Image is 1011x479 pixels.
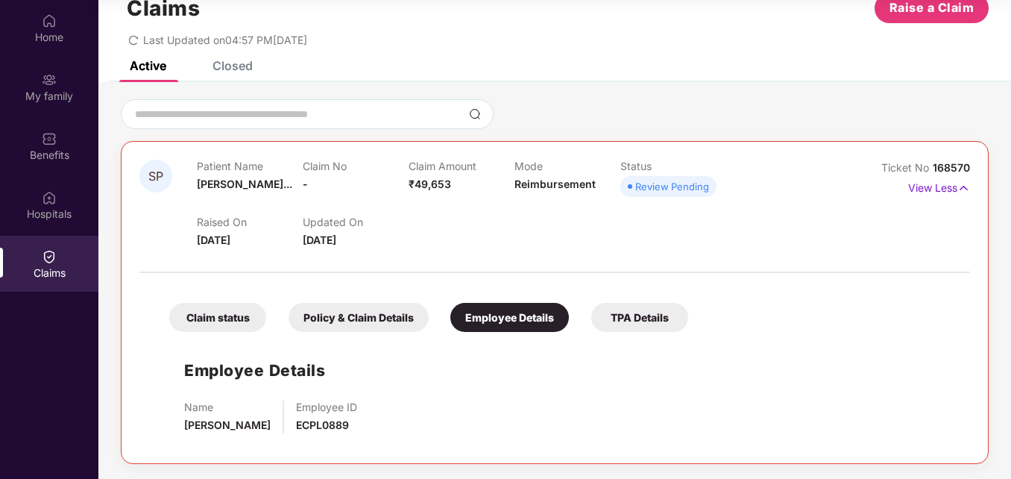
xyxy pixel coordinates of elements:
p: Mode [514,160,620,172]
h1: Employee Details [184,358,325,383]
span: 168570 [933,161,970,174]
img: svg+xml;base64,PHN2ZyBpZD0iSG9tZSIgeG1sbnM9Imh0dHA6Ly93d3cudzMub3JnLzIwMDAvc3ZnIiB3aWR0aD0iMjAiIG... [42,13,57,28]
span: [PERSON_NAME]... [197,178,292,190]
p: Claim Amount [409,160,514,172]
div: Employee Details [450,303,569,332]
img: svg+xml;base64,PHN2ZyBpZD0iQ2xhaW0iIHhtbG5zPSJodHRwOi8vd3d3LnczLm9yZy8yMDAwL3N2ZyIgd2lkdGg9IjIwIi... [42,249,57,264]
img: svg+xml;base64,PHN2ZyB3aWR0aD0iMjAiIGhlaWdodD0iMjAiIHZpZXdCb3g9IjAgMCAyMCAyMCIgZmlsbD0ibm9uZSIgeG... [42,72,57,87]
div: Active [130,58,166,73]
p: Status [620,160,726,172]
span: Last Updated on 04:57 PM[DATE] [143,34,307,46]
p: Updated On [303,216,409,228]
p: Name [184,401,271,413]
span: [DATE] [197,234,230,246]
span: [PERSON_NAME] [184,419,271,431]
img: svg+xml;base64,PHN2ZyB4bWxucz0iaHR0cDovL3d3dy53My5vcmcvMjAwMC9zdmciIHdpZHRoPSIxNyIgaGVpZ2h0PSIxNy... [957,180,970,196]
span: redo [128,34,139,46]
span: Ticket No [881,161,933,174]
div: Closed [212,58,253,73]
img: svg+xml;base64,PHN2ZyBpZD0iQmVuZWZpdHMiIHhtbG5zPSJodHRwOi8vd3d3LnczLm9yZy8yMDAwL3N2ZyIgd2lkdGg9Ij... [42,131,57,146]
p: Patient Name [197,160,303,172]
span: [DATE] [303,234,336,246]
p: Claim No [303,160,409,172]
p: Employee ID [296,401,357,413]
div: Claim status [169,303,266,332]
span: ECPL0889 [296,419,349,431]
img: svg+xml;base64,PHN2ZyBpZD0iSG9zcGl0YWxzIiB4bWxucz0iaHR0cDovL3d3dy53My5vcmcvMjAwMC9zdmciIHdpZHRoPS... [42,190,57,205]
div: Policy & Claim Details [289,303,429,332]
span: SP [148,170,163,183]
div: Review Pending [635,179,709,194]
p: Raised On [197,216,303,228]
p: View Less [908,176,970,196]
span: Reimbursement [514,178,596,190]
span: ₹49,653 [409,178,451,190]
div: TPA Details [591,303,688,332]
img: svg+xml;base64,PHN2ZyBpZD0iU2VhcmNoLTMyeDMyIiB4bWxucz0iaHR0cDovL3d3dy53My5vcmcvMjAwMC9zdmciIHdpZH... [469,108,481,120]
span: - [303,178,308,190]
